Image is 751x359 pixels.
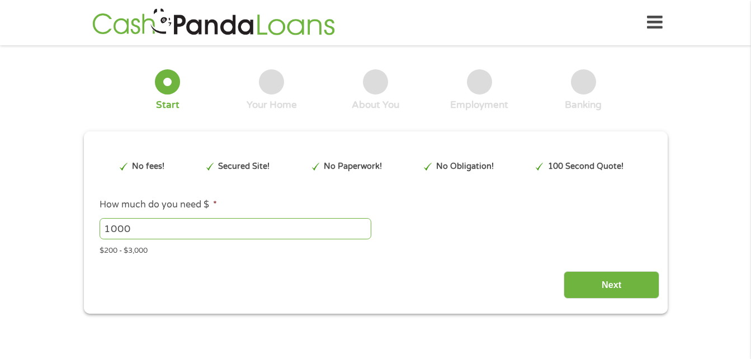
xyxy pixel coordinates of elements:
[564,271,659,299] input: Next
[324,160,382,173] p: No Paperwork!
[548,160,624,173] p: 100 Second Quote!
[132,160,164,173] p: No fees!
[218,160,270,173] p: Secured Site!
[565,99,602,111] div: Banking
[436,160,494,173] p: No Obligation!
[100,242,651,257] div: $200 - $3,000
[450,99,508,111] div: Employment
[247,99,297,111] div: Your Home
[352,99,399,111] div: About You
[89,7,338,39] img: GetLoanNow Logo
[100,199,217,211] label: How much do you need $
[156,99,180,111] div: Start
